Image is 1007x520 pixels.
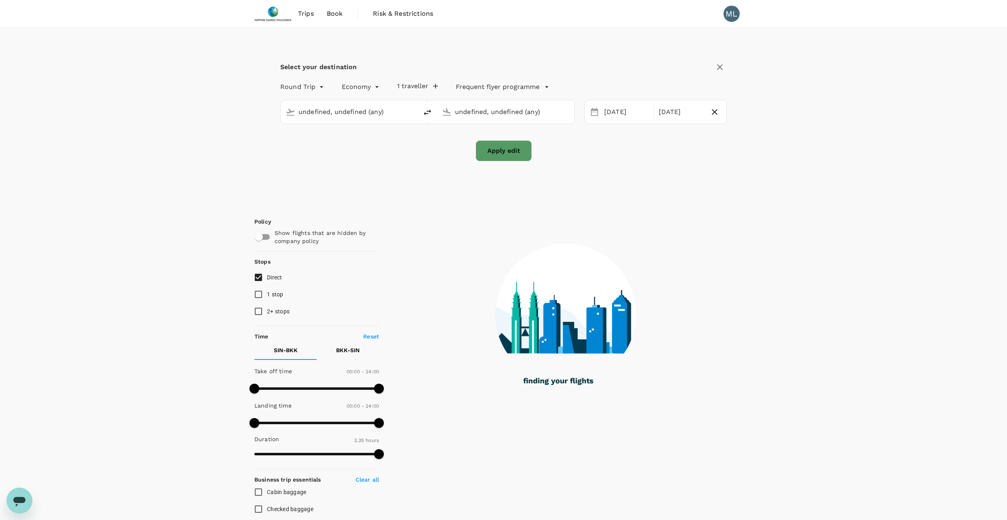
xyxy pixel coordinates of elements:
[267,308,290,315] span: 2+ stops
[267,489,306,495] span: Cabin baggage
[254,476,321,483] strong: Business trip essentials
[267,291,283,298] span: 1 stop
[455,106,557,118] input: Going to
[298,9,314,19] span: Trips
[355,476,379,484] p: Clear all
[354,438,379,443] span: 2.35 hours
[373,9,433,19] span: Risk & Restrictions
[280,80,326,93] div: Round Trip
[601,104,652,120] div: [DATE]
[397,82,438,90] button: 1 traveller
[267,506,313,512] span: Checked baggage
[254,435,279,443] p: Duration
[327,9,343,19] span: Book
[274,346,298,354] p: SIN - BKK
[280,61,357,73] div: Select your destination
[347,403,379,409] span: 00:00 - 24:00
[656,104,707,120] div: [DATE]
[254,402,292,410] p: Landing time
[342,80,381,93] div: Economy
[456,82,539,92] p: Frequent flyer programme
[254,367,292,375] p: Take off time
[363,332,379,340] p: Reset
[254,332,269,340] p: Time
[298,106,401,118] input: Depart from
[347,369,379,374] span: 00:00 - 24:00
[724,6,740,22] div: ML
[275,229,373,245] p: Show flights that are hidden by company policy
[569,111,570,112] button: Open
[476,140,532,161] button: Apply edit
[6,488,32,514] iframe: Button to launch messaging window
[412,111,414,112] button: Open
[254,5,292,23] img: Nippon Sanso Holdings Singapore Pte Ltd
[254,218,262,226] p: Policy
[418,103,437,122] button: delete
[254,258,271,265] strong: Stops
[523,378,593,385] g: finding your flights
[336,346,360,354] p: BKK - SIN
[456,82,549,92] button: Frequent flyer programme
[267,274,282,281] span: Direct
